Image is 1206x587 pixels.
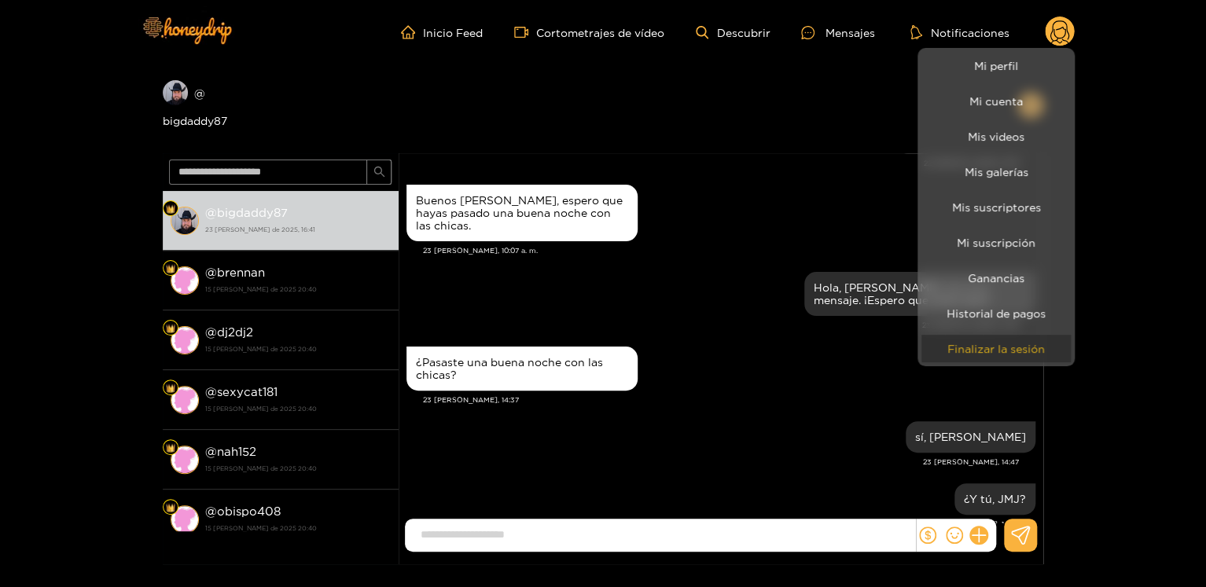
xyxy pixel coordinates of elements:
[947,343,1045,354] font: Finalizar la sesión
[921,299,1071,327] a: Historial de pagos
[947,307,1046,319] font: Historial de pagos
[965,166,1028,178] font: Mis galerías
[921,158,1071,185] a: Mis galerías
[921,123,1071,150] a: Mis videos
[957,237,1035,248] font: Mi suscripción
[921,264,1071,292] a: Ganancias
[921,87,1071,115] a: Mi cuenta
[921,52,1071,79] a: Mi perfil
[921,229,1071,256] a: Mi suscripción
[921,335,1071,362] button: Finalizar la sesión
[974,60,1018,72] font: Mi perfil
[952,201,1041,213] font: Mis suscriptores
[921,193,1071,221] a: Mis suscriptores
[968,272,1024,284] font: Ganancias
[968,130,1024,142] font: Mis videos
[969,95,1023,107] font: Mi cuenta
